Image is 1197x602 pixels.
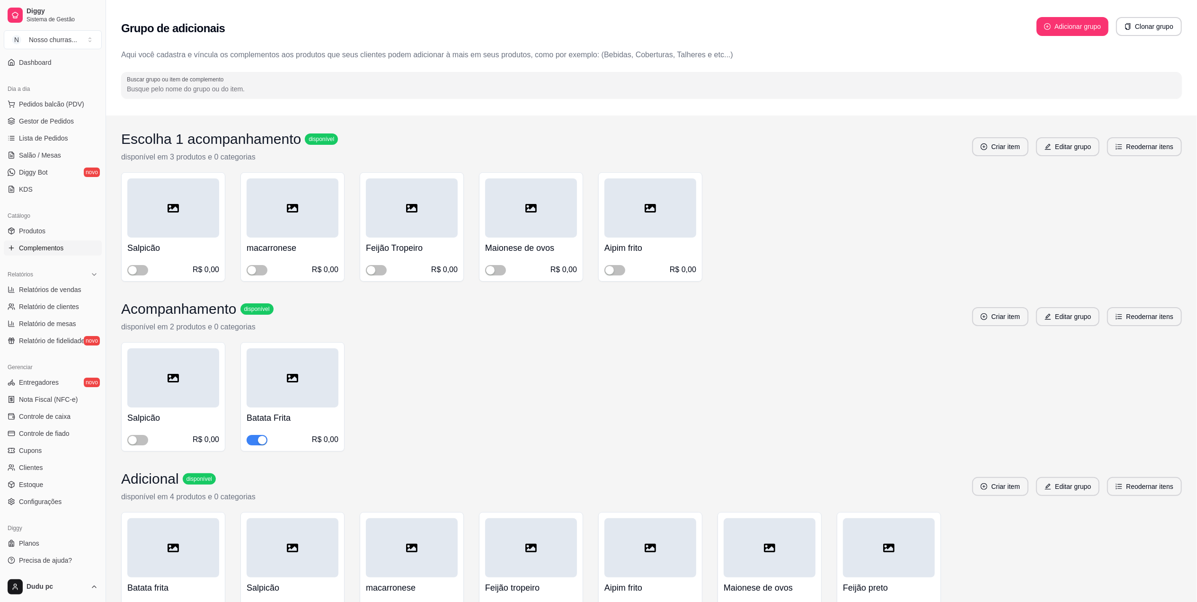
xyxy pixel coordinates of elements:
button: plus-circleCriar item [972,477,1029,496]
span: Dudu pc [27,583,87,591]
span: Configurações [19,497,62,506]
span: Cupons [19,446,42,455]
div: Dia a dia [4,81,102,97]
span: Pedidos balcão (PDV) [19,99,84,109]
div: Catálogo [4,208,102,223]
span: plus-circle [981,483,987,490]
span: Gestor de Pedidos [19,116,74,126]
span: disponível [242,305,272,313]
div: R$ 0,00 [670,264,696,275]
span: ordered-list [1116,483,1122,490]
span: KDS [19,185,33,194]
a: Relatórios de vendas [4,282,102,297]
span: Produtos [19,226,45,236]
a: KDS [4,182,102,197]
div: Diggy [4,521,102,536]
label: Buscar grupo ou item de complemento [127,75,227,83]
h4: Feijão preto [843,581,935,594]
a: Complementos [4,240,102,256]
a: Clientes [4,460,102,475]
p: disponível em 2 produtos e 0 categorias [121,321,274,333]
a: Dashboard [4,55,102,70]
span: plus-circle [981,143,987,150]
h3: Acompanhamento [121,301,237,318]
button: editEditar grupo [1036,307,1099,326]
span: Relatório de clientes [19,302,79,311]
span: disponível [307,135,336,143]
h4: Aipim frito [604,241,696,255]
h4: Salpicão [127,241,219,255]
button: ordered-listReodernar itens [1107,137,1182,156]
span: Estoque [19,480,43,489]
a: Controle de caixa [4,409,102,424]
a: Diggy Botnovo [4,165,102,180]
button: editEditar grupo [1036,137,1099,156]
button: editEditar grupo [1036,477,1099,496]
div: R$ 0,00 [193,434,219,445]
span: Entregadores [19,378,59,387]
h4: Salpicão [127,411,219,425]
h4: Batata Frita [247,411,338,425]
a: Controle de fiado [4,426,102,441]
h4: Maionese de ovos [485,241,577,255]
span: Diggy [27,7,98,16]
p: Aqui você cadastra e víncula os complementos aos produtos que seus clientes podem adicionar à mai... [121,49,1182,61]
span: disponível [185,475,214,483]
p: disponível em 4 produtos e 0 categorias [121,491,256,503]
div: R$ 0,00 [193,264,219,275]
a: DiggySistema de Gestão [4,4,102,27]
a: Configurações [4,494,102,509]
h4: macarronese [247,241,338,255]
a: Salão / Mesas [4,148,102,163]
span: Salão / Mesas [19,150,61,160]
button: Pedidos balcão (PDV) [4,97,102,112]
a: Relatório de clientes [4,299,102,314]
button: copyClonar grupo [1116,17,1182,36]
span: plus-circle [1044,23,1051,30]
h4: Feijão tropeiro [485,581,577,594]
h4: Feijão Tropeiro [366,241,458,255]
span: Relatório de mesas [19,319,76,328]
span: Sistema de Gestão [27,16,98,23]
span: copy [1125,23,1131,30]
span: N [12,35,21,44]
span: Relatório de fidelidade [19,336,85,345]
button: ordered-listReodernar itens [1107,307,1182,326]
div: R$ 0,00 [312,434,338,445]
span: Planos [19,539,39,548]
span: edit [1045,143,1051,150]
div: R$ 0,00 [312,264,338,275]
a: Planos [4,536,102,551]
a: Gestor de Pedidos [4,114,102,129]
span: plus-circle [981,313,987,320]
div: Nosso churras ... [29,35,77,44]
div: R$ 0,00 [431,264,458,275]
h4: macarronese [366,581,458,594]
a: Precisa de ajuda? [4,553,102,568]
a: Relatório de fidelidadenovo [4,333,102,348]
span: edit [1045,313,1051,320]
button: ordered-listReodernar itens [1107,477,1182,496]
input: Buscar grupo ou item de complemento [127,84,1176,94]
button: plus-circleCriar item [972,307,1029,326]
span: Nota Fiscal (NFC-e) [19,395,78,404]
span: Clientes [19,463,43,472]
span: Lista de Pedidos [19,133,68,143]
h4: Maionese de ovos [724,581,816,594]
a: Relatório de mesas [4,316,102,331]
a: Nota Fiscal (NFC-e) [4,392,102,407]
span: Relatórios de vendas [19,285,81,294]
h4: Salpicão [247,581,338,594]
span: Controle de fiado [19,429,70,438]
button: plus-circleAdicionar grupo [1037,17,1108,36]
span: ordered-list [1116,313,1122,320]
h2: Grupo de adicionais [121,21,225,36]
span: Dashboard [19,58,52,67]
span: Diggy Bot [19,168,48,177]
h3: Escolha 1 acompanhamento [121,131,301,148]
span: edit [1045,483,1051,490]
span: ordered-list [1116,143,1122,150]
button: plus-circleCriar item [972,137,1029,156]
a: Entregadoresnovo [4,375,102,390]
h4: Batata frita [127,581,219,594]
